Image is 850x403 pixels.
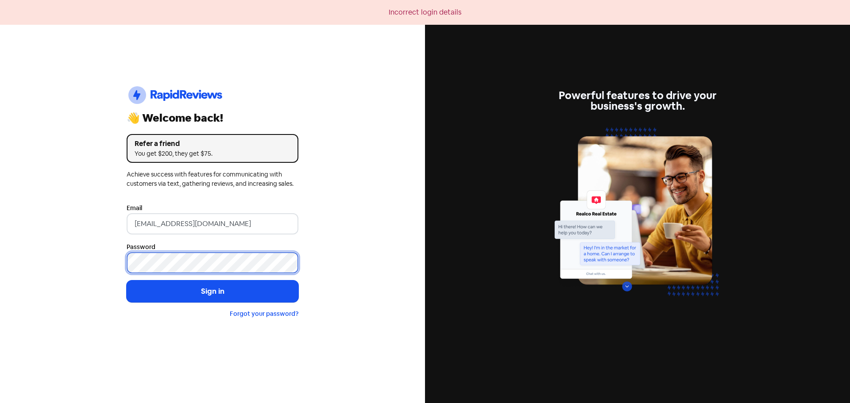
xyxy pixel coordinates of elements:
[127,203,142,213] label: Email
[127,280,298,303] button: Sign in
[127,213,298,234] input: Enter your email address...
[230,310,298,318] a: Forgot your password?
[127,170,298,188] div: Achieve success with features for communicating with customers via text, gathering reviews, and i...
[127,113,298,123] div: 👋 Welcome back!
[135,138,290,149] div: Refer a friend
[552,90,723,111] div: Powerful features to drive your business's growth.
[135,149,290,158] div: You get $200, they get $75.
[552,122,723,313] img: web-chat
[127,242,155,252] label: Password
